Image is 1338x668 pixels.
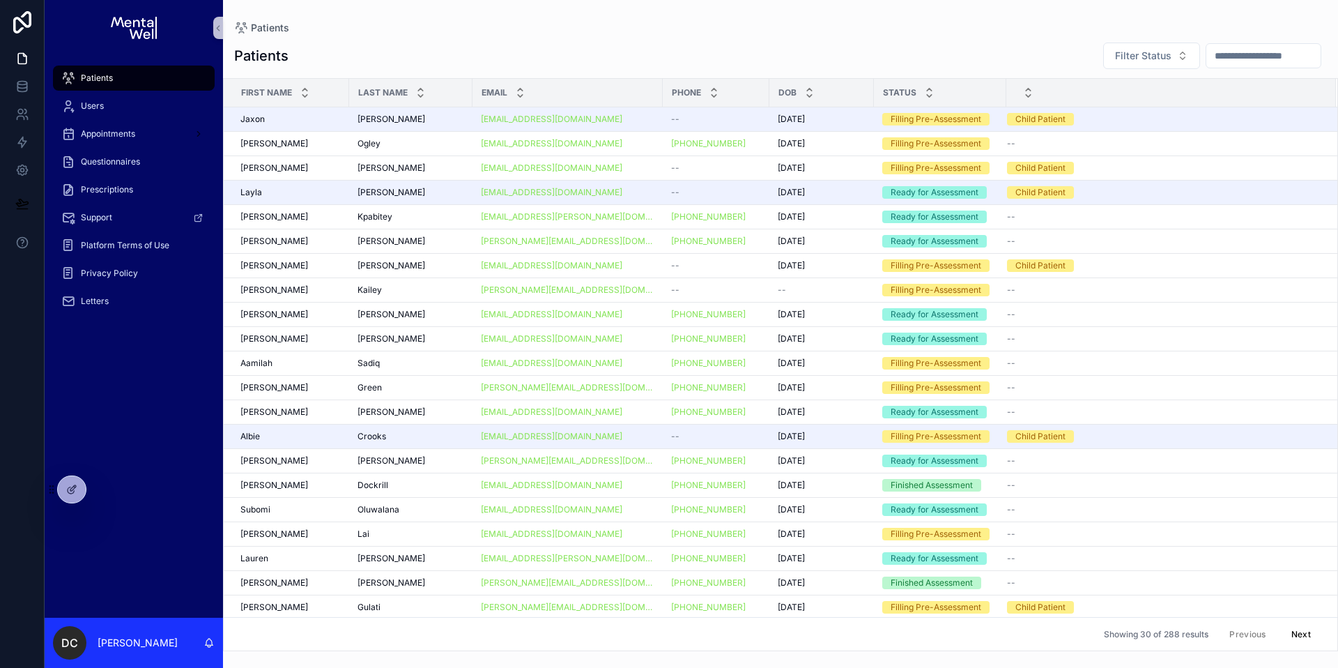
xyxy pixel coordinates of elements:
[240,138,341,149] a: [PERSON_NAME]
[671,138,761,149] a: [PHONE_NUMBER]
[240,431,341,442] a: Albie
[357,333,464,344] a: [PERSON_NAME]
[891,259,981,272] div: Filling Pre-Assessment
[240,114,341,125] a: Jaxon
[891,308,978,321] div: Ready for Assessment
[234,21,289,35] a: Patients
[778,358,866,369] a: [DATE]
[53,121,215,146] a: Appointments
[53,66,215,91] a: Patients
[240,138,308,149] span: [PERSON_NAME]
[891,455,978,467] div: Ready for Assessment
[481,162,654,174] a: [EMAIL_ADDRESS][DOMAIN_NAME]
[357,236,464,247] a: [PERSON_NAME]
[882,357,998,370] a: Filling Pre-Assessment
[882,137,998,150] a: Filling Pre-Assessment
[240,480,308,491] span: [PERSON_NAME]
[891,381,981,394] div: Filling Pre-Assessment
[882,528,998,540] a: Filling Pre-Assessment
[357,382,382,393] span: Green
[1007,480,1015,491] span: --
[1015,113,1066,126] div: Child Patient
[891,552,978,565] div: Ready for Assessment
[240,260,341,271] a: [PERSON_NAME]
[240,504,341,515] a: Subomi
[481,480,654,491] a: [EMAIL_ADDRESS][DOMAIN_NAME]
[240,480,341,491] a: [PERSON_NAME]
[671,187,761,198] a: --
[240,211,308,222] span: [PERSON_NAME]
[671,553,761,564] a: [PHONE_NUMBER]
[357,187,425,198] span: [PERSON_NAME]
[481,455,654,466] a: [PERSON_NAME][EMAIL_ADDRESS][DOMAIN_NAME]
[481,529,622,540] a: [EMAIL_ADDRESS][DOMAIN_NAME]
[671,358,746,369] a: [PHONE_NUMBER]
[671,236,761,247] a: [PHONE_NUMBER]
[778,260,805,271] span: [DATE]
[1015,186,1066,199] div: Child Patient
[357,553,425,564] span: [PERSON_NAME]
[240,577,341,589] a: [PERSON_NAME]
[778,333,866,344] a: [DATE]
[671,455,746,466] a: [PHONE_NUMBER]
[481,187,654,198] a: [EMAIL_ADDRESS][DOMAIN_NAME]
[671,187,679,198] span: --
[1007,455,1319,466] a: --
[357,260,425,271] span: [PERSON_NAME]
[882,333,998,345] a: Ready for Assessment
[481,138,622,149] a: [EMAIL_ADDRESS][DOMAIN_NAME]
[891,406,978,418] div: Ready for Assessment
[671,504,761,515] a: [PHONE_NUMBER]
[1007,529,1015,540] span: --
[778,358,805,369] span: [DATE]
[778,211,866,222] a: [DATE]
[481,187,622,198] a: [EMAIL_ADDRESS][DOMAIN_NAME]
[481,577,654,589] a: [PERSON_NAME][EMAIL_ADDRESS][DOMAIN_NAME]
[882,308,998,321] a: Ready for Assessment
[891,528,981,540] div: Filling Pre-Assessment
[882,113,998,126] a: Filling Pre-Assessment
[53,289,215,314] a: Letters
[778,407,805,418] span: [DATE]
[81,73,113,84] span: Patients
[240,504,270,515] span: Subomi
[357,162,425,174] span: [PERSON_NAME]
[481,382,654,393] a: [PERSON_NAME][EMAIL_ADDRESS][DOMAIN_NAME]
[1007,309,1319,320] a: --
[778,504,866,515] a: [DATE]
[240,382,308,393] span: [PERSON_NAME]
[240,333,308,344] span: [PERSON_NAME]
[481,284,654,296] a: [PERSON_NAME][EMAIL_ADDRESS][DOMAIN_NAME]
[778,480,866,491] a: [DATE]
[671,529,746,540] a: [PHONE_NUMBER]
[357,455,425,466] span: [PERSON_NAME]
[53,261,215,286] a: Privacy Policy
[778,114,866,125] a: [DATE]
[1007,407,1015,418] span: --
[240,382,341,393] a: [PERSON_NAME]
[357,431,464,442] a: Crooks
[671,407,761,418] a: [PHONE_NUMBER]
[882,381,998,394] a: Filling Pre-Assessment
[481,407,622,418] a: [EMAIL_ADDRESS][DOMAIN_NAME]
[891,333,978,345] div: Ready for Assessment
[671,553,746,564] a: [PHONE_NUMBER]
[778,529,866,540] a: [DATE]
[778,455,866,466] a: [DATE]
[891,284,981,296] div: Filling Pre-Assessment
[357,577,425,589] span: [PERSON_NAME]
[882,430,998,443] a: Filling Pre-Assessment
[240,260,308,271] span: [PERSON_NAME]
[481,211,654,222] a: [EMAIL_ADDRESS][PERSON_NAME][DOMAIN_NAME]
[481,309,654,320] a: [EMAIL_ADDRESS][DOMAIN_NAME]
[1007,186,1319,199] a: Child Patient
[240,187,262,198] span: Layla
[1015,162,1066,174] div: Child Patient
[81,184,133,195] span: Prescriptions
[1007,138,1319,149] a: --
[671,260,679,271] span: --
[357,236,425,247] span: [PERSON_NAME]
[357,333,425,344] span: [PERSON_NAME]
[882,259,998,272] a: Filling Pre-Assessment
[240,236,341,247] a: [PERSON_NAME]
